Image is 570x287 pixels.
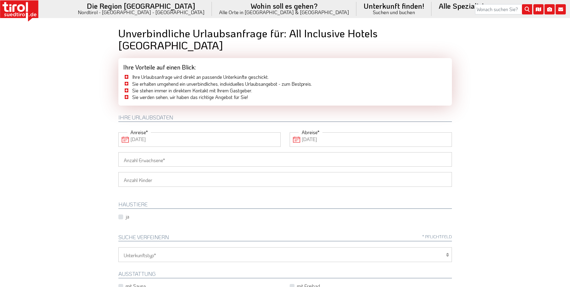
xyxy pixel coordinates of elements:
span: * Pflichtfeld [422,234,452,239]
li: Ihre Urlaubsanfrage wird direkt an passende Unterkünfte geschickt. [123,74,447,80]
div: Ihre Vorteile auf einen Blick: [118,58,452,74]
small: Suchen und buchen [364,10,424,15]
li: Sie erhalten umgehend ein unverbindliches, individuelles Urlaubsangebot - zum Bestpreis. [123,81,447,87]
li: Sie werden sehen, wir haben das richtige Angebot für Sie! [123,94,447,100]
input: Wonach suchen Sie? [475,4,532,14]
small: Alle Orte in [GEOGRAPHIC_DATA] & [GEOGRAPHIC_DATA] [219,10,349,15]
h2: HAUSTIERE [118,202,452,209]
label: ja [126,213,129,220]
h1: Unverbindliche Urlaubsanfrage für: All Inclusive Hotels [GEOGRAPHIC_DATA] [118,27,452,51]
li: Sie stehen immer in direktem Kontakt mit Ihrem Gastgeber. [123,87,447,94]
small: Nordtirol - [GEOGRAPHIC_DATA] - [GEOGRAPHIC_DATA] [78,10,205,15]
i: Kontakt [556,4,566,14]
i: Fotogalerie [544,4,555,14]
i: Karte öffnen [533,4,544,14]
h2: Suche verfeinern [118,234,452,242]
h2: Ihre Urlaubsdaten [118,115,452,122]
h2: Ausstattung [118,271,452,278]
